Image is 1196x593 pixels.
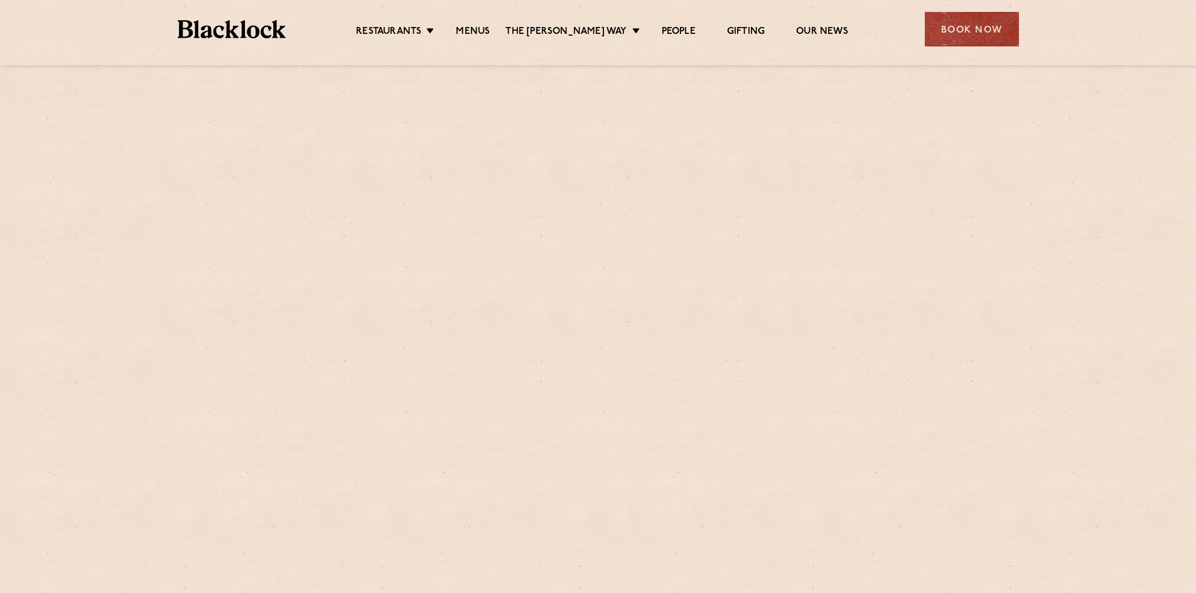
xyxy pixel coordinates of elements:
[178,20,286,38] img: BL_Textured_Logo-footer-cropped.svg
[662,26,696,40] a: People
[925,12,1019,46] div: Book Now
[796,26,848,40] a: Our News
[356,26,421,40] a: Restaurants
[727,26,765,40] a: Gifting
[456,26,490,40] a: Menus
[505,26,627,40] a: The [PERSON_NAME] Way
